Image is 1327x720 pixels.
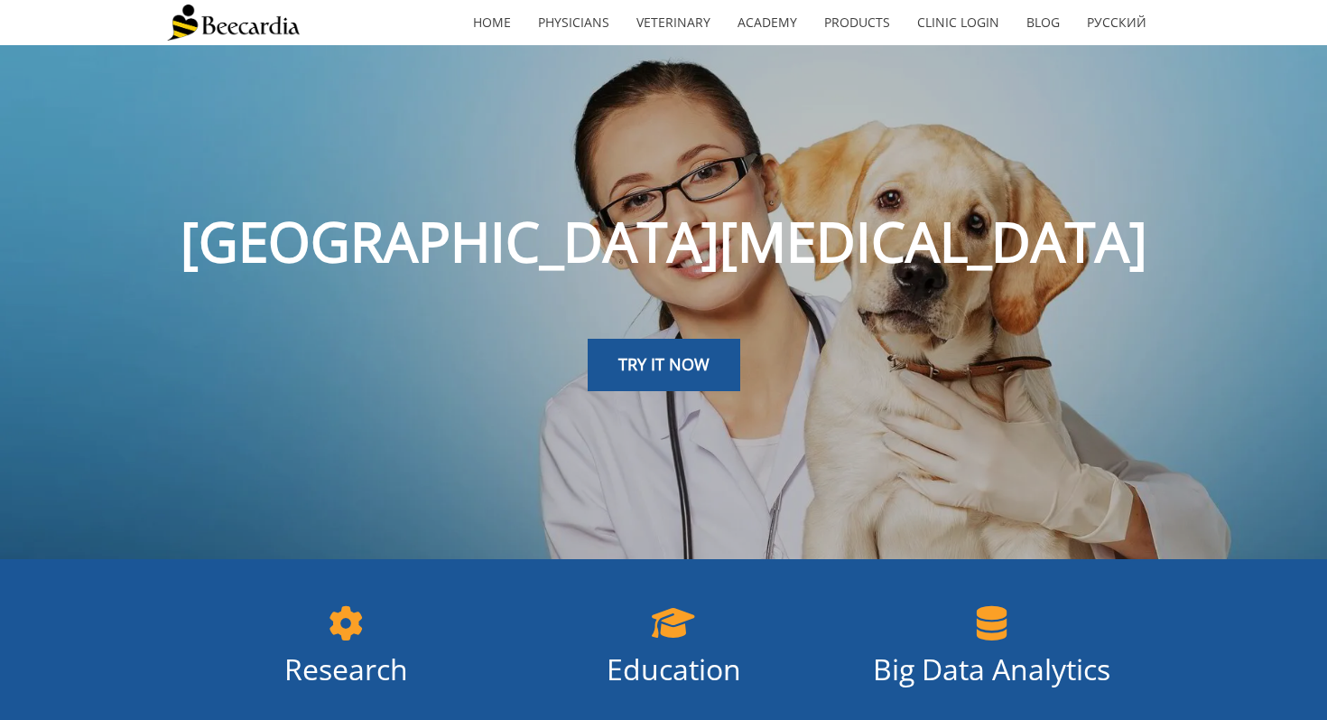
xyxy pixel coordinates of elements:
[524,2,623,43] a: Physicians
[181,204,1147,278] span: [GEOGRAPHIC_DATA][MEDICAL_DATA]
[618,353,710,375] span: TRY IT NOW
[1013,2,1073,43] a: Blog
[607,650,741,688] span: Education
[167,5,300,41] img: Beecardia
[623,2,724,43] a: Veterinary
[811,2,904,43] a: Products
[1073,2,1160,43] a: Русский
[904,2,1013,43] a: Clinic Login
[284,650,408,688] span: Research
[588,339,740,391] a: TRY IT NOW
[873,650,1110,688] span: Big Data Analytics
[724,2,811,43] a: Academy
[459,2,524,43] a: home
